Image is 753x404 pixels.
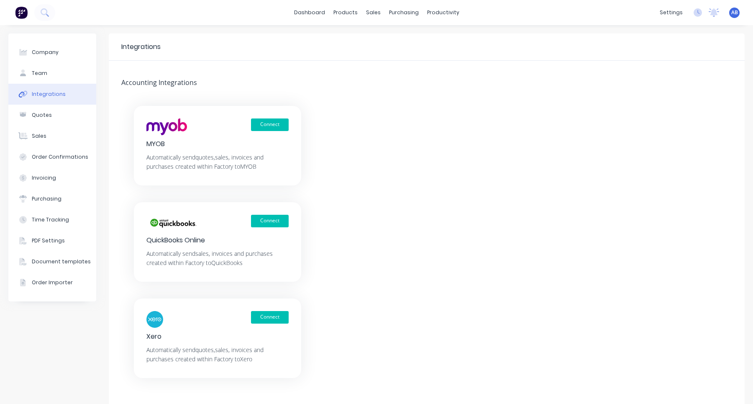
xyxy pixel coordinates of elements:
[146,118,187,135] img: logo
[146,215,199,232] img: logo
[146,332,289,341] div: Xero
[329,6,362,19] div: products
[8,167,96,188] button: Invoicing
[251,311,289,324] button: Connect
[8,230,96,251] button: PDF Settings
[32,132,46,140] div: Sales
[8,188,96,209] button: Purchasing
[731,9,738,16] span: AB
[146,249,289,268] div: Automatically send sales, invoices and purchases created within Factory to QuickBooks
[32,111,52,119] div: Quotes
[362,6,385,19] div: sales
[32,174,56,182] div: Invoicing
[8,251,96,272] button: Document templates
[32,279,73,286] div: Order Importer
[8,126,96,147] button: Sales
[290,6,329,19] a: dashboard
[121,42,161,52] div: Integrations
[32,90,66,98] div: Integrations
[8,63,96,84] button: Team
[8,147,96,167] button: Order Confirmations
[146,139,289,149] div: MYOB
[32,49,59,56] div: Company
[32,69,47,77] div: Team
[423,6,464,19] div: productivity
[146,311,163,328] img: logo
[251,118,289,131] button: Connect
[8,272,96,293] button: Order Importer
[15,6,28,19] img: Factory
[385,6,423,19] div: purchasing
[32,258,91,265] div: Document templates
[656,6,687,19] div: settings
[32,195,61,203] div: Purchasing
[8,105,96,126] button: Quotes
[146,345,289,364] div: Automatically send quotes, sales, invoices and purchases created within Factory to Xero
[251,215,289,227] button: Connect
[32,153,88,161] div: Order Confirmations
[8,209,96,230] button: Time Tracking
[32,237,65,244] div: PDF Settings
[109,77,203,89] div: Accounting Integrations
[146,236,289,245] div: QuickBooks Online
[8,84,96,105] button: Integrations
[32,216,69,224] div: Time Tracking
[8,42,96,63] button: Company
[146,153,289,171] div: Automatically send quotes, sales, invoices and purchases created within Factory to MYOB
